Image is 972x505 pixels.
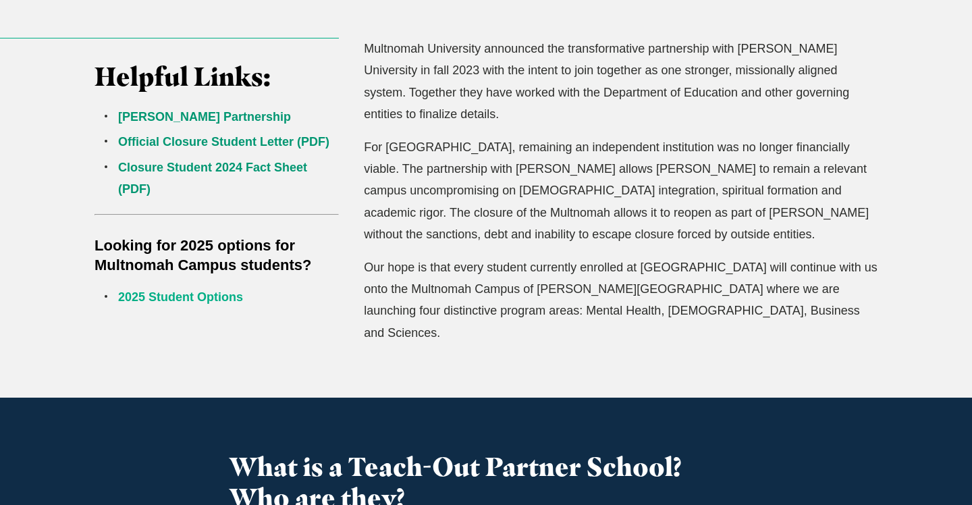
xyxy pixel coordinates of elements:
[94,236,339,276] h5: Looking for 2025 options for Multnomah Campus students?
[94,61,339,92] h3: Helpful Links:
[364,136,878,246] p: For [GEOGRAPHIC_DATA], remaining an independent institution was no longer financially viable. The...
[118,290,243,304] a: 2025 Student Options
[364,38,878,126] p: Multnomah University announced the transformative partnership with [PERSON_NAME] University in fa...
[364,257,878,344] p: Our hope is that every student currently enrolled at [GEOGRAPHIC_DATA] will continue with us onto...
[118,161,307,196] a: Closure Student 2024 Fact Sheet (PDF)
[118,110,291,124] a: [PERSON_NAME] Partnership
[118,135,329,149] a: Official Closure Student Letter (PDF)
